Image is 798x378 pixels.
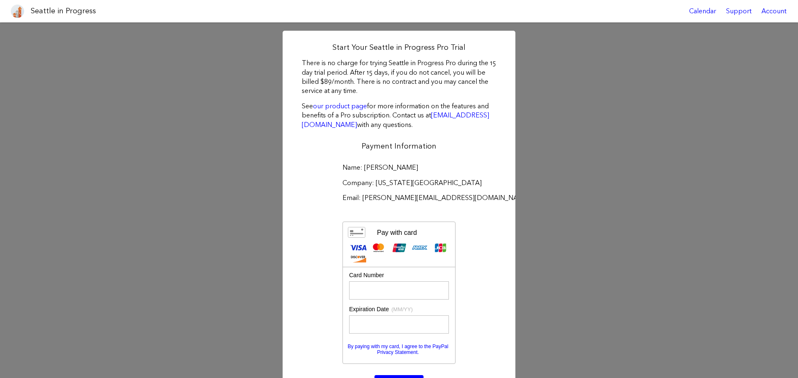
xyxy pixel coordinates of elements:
[31,6,96,16] h1: Seattle in Progress
[347,344,448,355] a: By paying with my card, I agree to the PayPal Privacy Statement.
[353,316,445,333] iframe: Secure Credit Card Frame - Expiration Date
[302,102,496,129] p: See for more information on the features and benefits of a Pro subscription. Contact us at with a...
[342,178,456,188] label: Company: [US_STATE][GEOGRAPHIC_DATA]
[353,282,445,299] iframe: Secure Credit Card Frame - Credit Card Number
[11,5,24,18] img: favicon-96x96.png
[392,306,413,312] span: (MM/YY)
[349,305,449,314] div: Expiration Date
[302,141,496,151] h2: Payment Information
[342,163,456,172] label: Name: [PERSON_NAME]
[302,42,496,53] h2: Start Your Seattle in Progress Pro Trial
[313,102,367,110] a: our product page
[349,271,449,280] div: Card Number
[302,59,496,96] p: There is no charge for trying Seattle in Progress Pro during the 15 day trial period. After 15 da...
[377,229,417,237] div: Pay with card
[342,193,456,202] label: Email: [PERSON_NAME][EMAIL_ADDRESS][DOMAIN_NAME]
[302,111,489,128] a: [EMAIL_ADDRESS][DOMAIN_NAME]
